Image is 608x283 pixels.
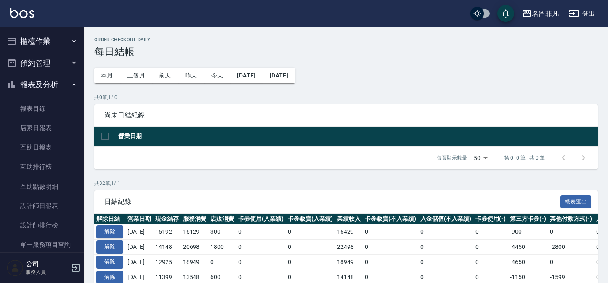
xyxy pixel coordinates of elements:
td: 0 [473,240,508,255]
td: 0 [208,254,236,270]
h3: 每日結帳 [94,46,598,58]
th: 營業日期 [125,214,153,224]
td: 0 [286,240,335,255]
td: -4650 [508,254,548,270]
th: 現金結存 [153,214,181,224]
td: -2800 [548,240,594,255]
a: 報表匯出 [560,197,592,205]
button: 解除 [96,225,123,238]
th: 卡券販賣(不入業績) [363,214,418,224]
td: -900 [508,224,548,240]
a: 設計師排行榜 [3,216,81,235]
td: 20698 [181,240,209,255]
button: 名留非凡 [518,5,562,22]
td: 18949 [181,254,209,270]
p: 共 0 筆, 1 / 0 [94,93,598,101]
td: 0 [473,254,508,270]
button: 上個月 [120,68,152,83]
button: 本月 [94,68,120,83]
button: 報表匯出 [560,195,592,208]
a: 店家日報表 [3,118,81,138]
th: 入金儲值(不入業績) [418,214,474,224]
td: 18949 [335,254,363,270]
button: 櫃檯作業 [3,30,81,52]
td: 14148 [153,240,181,255]
td: 0 [236,254,286,270]
button: [DATE] [230,68,263,83]
button: 今天 [204,68,231,83]
td: [DATE] [125,240,153,255]
h2: Order checkout daily [94,37,598,43]
td: 0 [548,254,594,270]
td: -4450 [508,240,548,255]
a: 設計師日報表 [3,196,81,216]
img: Person [7,259,24,276]
td: 15192 [153,224,181,240]
td: 0 [363,224,418,240]
div: 名留非凡 [532,8,559,19]
h5: 公司 [26,260,69,268]
a: 報表目錄 [3,99,81,118]
th: 店販消費 [208,214,236,224]
td: 1800 [208,240,236,255]
td: 0 [236,224,286,240]
a: 互助日報表 [3,138,81,157]
td: [DATE] [125,224,153,240]
td: 0 [363,254,418,270]
th: 卡券使用(-) [473,214,508,224]
td: 0 [418,240,474,255]
button: 預約管理 [3,52,81,74]
th: 第三方卡券(-) [508,214,548,224]
span: 日結紀錄 [104,198,560,206]
span: 尚未日結紀錄 [104,111,588,120]
th: 卡券使用(入業績) [236,214,286,224]
a: 互助點數明細 [3,177,81,196]
td: 0 [286,254,335,270]
td: 22498 [335,240,363,255]
td: 16129 [181,224,209,240]
td: 0 [236,240,286,255]
p: 每頁顯示數量 [437,154,467,162]
th: 業績收入 [335,214,363,224]
p: 第 0–0 筆 共 0 筆 [504,154,545,162]
div: 50 [470,147,491,169]
td: 0 [418,224,474,240]
td: 16429 [335,224,363,240]
td: 300 [208,224,236,240]
td: 12925 [153,254,181,270]
th: 營業日期 [116,127,598,147]
td: 0 [548,224,594,240]
img: Logo [10,8,34,18]
button: 解除 [96,256,123,269]
a: 單一服務項目查詢 [3,235,81,254]
td: 0 [418,254,474,270]
button: save [497,5,514,22]
th: 卡券販賣(入業績) [286,214,335,224]
td: 0 [473,224,508,240]
button: 昨天 [178,68,204,83]
button: 前天 [152,68,178,83]
button: 登出 [566,6,598,21]
td: 0 [286,224,335,240]
a: 互助排行榜 [3,157,81,176]
th: 服務消費 [181,214,209,224]
p: 服務人員 [26,268,69,276]
button: 報表及分析 [3,74,81,96]
button: [DATE] [263,68,295,83]
td: 0 [363,240,418,255]
button: 解除 [96,240,123,254]
p: 共 32 筆, 1 / 1 [94,179,598,187]
th: 解除日結 [94,214,125,224]
td: [DATE] [125,254,153,270]
th: 其他付款方式(-) [548,214,594,224]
